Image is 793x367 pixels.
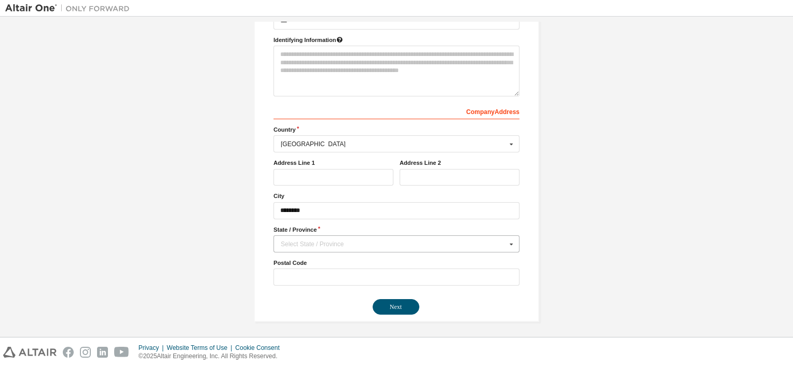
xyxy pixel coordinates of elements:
[5,3,135,13] img: Altair One
[139,352,286,361] p: © 2025 Altair Engineering, Inc. All Rights Reserved.
[373,299,419,315] button: Next
[139,344,167,352] div: Privacy
[281,141,507,147] div: [GEOGRAPHIC_DATA]
[167,344,235,352] div: Website Terms of Use
[274,225,519,234] label: State / Province
[63,347,74,358] img: facebook.svg
[274,159,393,167] label: Address Line 1
[281,241,507,247] div: Select State / Province
[80,347,91,358] img: instagram.svg
[274,259,519,267] label: Postal Code
[274,125,519,134] label: Country
[97,347,108,358] img: linkedin.svg
[274,36,519,44] label: Please provide any information that will help our support team identify your company. Email and n...
[274,103,519,119] div: Company Address
[114,347,129,358] img: youtube.svg
[3,347,57,358] img: altair_logo.svg
[235,344,285,352] div: Cookie Consent
[274,192,519,200] label: City
[400,159,519,167] label: Address Line 2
